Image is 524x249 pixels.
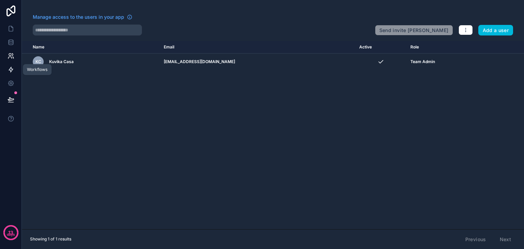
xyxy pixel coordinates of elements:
td: [EMAIL_ADDRESS][DOMAIN_NAME] [160,54,355,70]
span: Team Admin [410,59,435,64]
a: Manage access to the users in your app [33,14,132,20]
div: Workflows [27,67,47,72]
th: Email [160,41,355,54]
th: Name [22,41,160,54]
span: Showing 1 of 1 results [30,236,71,242]
th: Active [355,41,406,54]
button: Add a user [478,25,513,36]
div: scrollable content [22,41,524,229]
p: days [7,232,15,237]
span: KC [35,59,41,64]
p: 13 [8,229,13,236]
span: Manage access to the users in your app [33,14,124,20]
th: Role [406,41,487,54]
span: Kuvika Casa [49,59,74,64]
